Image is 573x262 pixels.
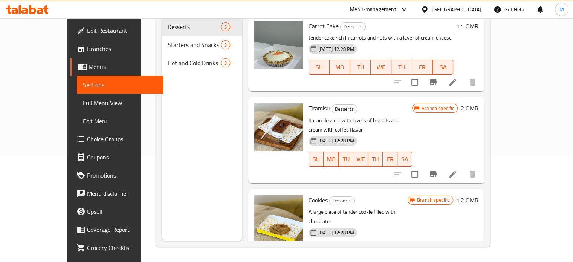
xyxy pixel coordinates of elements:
[397,152,412,167] button: SA
[168,22,221,31] span: Desserts
[315,229,357,236] span: [DATE] 12:28 PM
[162,15,242,75] nav: Menu sections
[394,62,409,73] span: TH
[83,116,157,126] span: Edit Menu
[448,170,457,179] a: Edit menu item
[461,103,478,113] h6: 2 OMR
[332,104,357,113] div: Desserts
[340,22,366,31] div: Desserts
[339,152,353,167] button: TU
[414,196,453,204] span: Branch specific
[87,171,157,180] span: Promotions
[70,202,163,221] a: Upsell
[70,166,163,184] a: Promotions
[70,130,163,148] a: Choice Groups
[342,154,350,165] span: TU
[254,21,303,69] img: Carrot Cake
[309,116,412,135] p: Italian dessert with layers of biscuits and cream with coffee flavor
[221,22,230,31] div: items
[391,60,412,75] button: TH
[309,33,453,43] p: tender cake rich in carrots and nuts with a layer of cream cheese
[309,20,339,32] span: Carrot Cake
[83,80,157,89] span: Sections
[448,78,457,87] a: Edit menu item
[330,60,350,75] button: MO
[324,152,339,167] button: MO
[309,195,328,206] span: Cookies
[383,152,397,167] button: FR
[70,21,163,40] a: Edit Restaurant
[87,44,157,53] span: Branches
[329,196,355,205] div: Desserts
[87,135,157,144] span: Choice Groups
[368,152,383,167] button: TH
[70,184,163,202] a: Menu disclaimer
[463,165,481,183] button: delete
[432,5,481,14] div: [GEOGRAPHIC_DATA]
[254,195,303,243] img: Cookies
[87,207,157,216] span: Upsell
[168,40,221,49] span: Starters and Snacks
[83,98,157,107] span: Full Menu View
[456,21,478,31] h6: 1.1 OMR
[168,58,221,67] span: Hot and Cold Drinks
[332,105,357,113] span: Desserts
[327,154,336,165] span: MO
[70,40,163,58] a: Branches
[371,154,380,165] span: TH
[312,62,327,73] span: SU
[412,60,433,75] button: FR
[333,62,347,73] span: MO
[309,152,324,167] button: SU
[221,41,230,49] span: 3
[87,26,157,35] span: Edit Restaurant
[70,221,163,239] a: Coverage Report
[221,23,230,31] span: 3
[309,60,330,75] button: SU
[309,103,330,114] span: Tiramisu
[162,36,242,54] div: Starters and Snacks3
[456,195,478,205] h6: 1.2 OMR
[424,73,442,91] button: Branch-specific-item
[374,62,388,73] span: WE
[424,165,442,183] button: Branch-specific-item
[386,154,394,165] span: FR
[356,154,365,165] span: WE
[407,166,423,182] span: Select to update
[70,239,163,257] a: Grocery Checklist
[87,189,157,198] span: Menu disclaimer
[70,148,163,166] a: Coupons
[87,243,157,252] span: Grocery Checklist
[89,62,157,71] span: Menus
[254,103,303,151] img: Tiramisu
[463,73,481,91] button: delete
[87,153,157,162] span: Coupons
[162,18,242,36] div: Desserts3
[415,62,430,73] span: FR
[419,105,457,112] span: Branch specific
[77,76,163,94] a: Sections
[350,60,371,75] button: TU
[559,5,564,14] span: M
[87,225,157,234] span: Coverage Report
[221,58,230,67] div: items
[341,22,365,31] span: Desserts
[330,196,354,205] span: Desserts
[433,60,454,75] button: SA
[315,137,357,144] span: [DATE] 12:28 PM
[407,74,423,90] span: Select to update
[371,60,391,75] button: WE
[309,207,408,226] p: A large piece of tender cookie filled with chocolate
[350,5,396,14] div: Menu-management
[353,152,368,167] button: WE
[221,40,230,49] div: items
[77,94,163,112] a: Full Menu View
[312,154,321,165] span: SU
[436,62,451,73] span: SA
[77,112,163,130] a: Edit Menu
[315,46,357,53] span: [DATE] 12:28 PM
[162,54,242,72] div: Hot and Cold Drinks3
